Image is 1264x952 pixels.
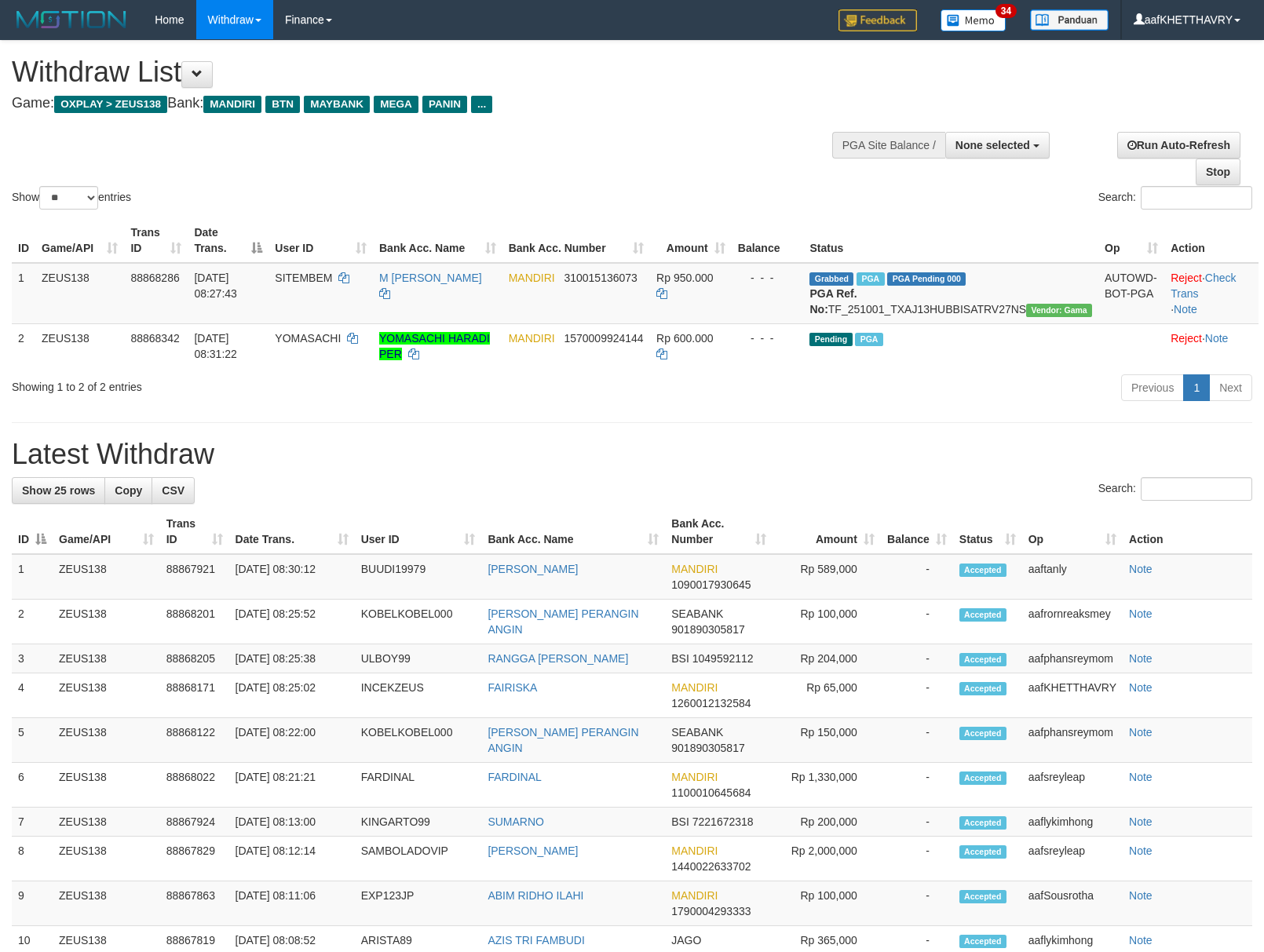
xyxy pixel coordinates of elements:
span: Accepted [959,771,1006,785]
a: RANGGA [PERSON_NAME] [488,652,628,665]
td: Rp 204,000 [773,644,881,673]
td: 88867921 [160,554,229,600]
th: Amount: activate to sort column ascending [650,218,732,263]
span: MANDIRI [671,563,718,575]
select: Showentries [39,186,98,210]
span: MANDIRI [671,844,718,857]
td: ULBOY99 [355,644,482,673]
span: Accepted [959,816,1006,830]
td: AUTOWD-BOT-PGA [1098,263,1164,324]
td: Rp 589,000 [773,554,881,600]
th: Game/API: activate to sort column ascending [53,509,160,554]
span: Copy 901890305817 to clipboard [671,623,744,636]
td: 88867863 [160,881,229,926]
a: Reject [1171,272,1202,284]
td: Rp 200,000 [773,808,881,837]
td: Rp 100,000 [773,881,881,926]
td: 7 [12,808,53,837]
img: Feedback.jpg [838,9,917,31]
td: ZEUS138 [53,837,160,881]
th: Date Trans.: activate to sort column descending [188,218,269,263]
td: - [881,718,953,763]
span: YOMASACHI [275,332,341,345]
input: Search: [1141,477,1252,501]
th: Amount: activate to sort column ascending [773,509,881,554]
a: Note [1205,332,1229,345]
td: [DATE] 08:25:52 [229,600,355,644]
span: MAYBANK [304,96,370,113]
h1: Latest Withdraw [12,439,1252,470]
a: FARDINAL [488,771,541,783]
td: 88868205 [160,644,229,673]
td: 88867829 [160,837,229,881]
img: Button%20Memo.svg [941,9,1006,31]
a: Show 25 rows [12,477,105,504]
td: ZEUS138 [53,808,160,837]
img: MOTION_logo.png [12,8,131,31]
td: 5 [12,718,53,763]
th: Op: activate to sort column ascending [1022,509,1123,554]
td: [DATE] 08:21:21 [229,763,355,808]
label: Search: [1098,477,1252,501]
span: Vendor URL: https://trx31.1velocity.biz [1026,304,1092,317]
div: - - - [738,330,798,346]
a: Note [1129,771,1153,783]
td: Rp 150,000 [773,718,881,763]
div: PGA Site Balance / [832,132,945,159]
a: ABIM RIDHO ILAHI [488,889,583,902]
div: - - - [738,270,798,286]
span: 88868286 [130,272,179,284]
td: aafSousrotha [1022,881,1123,926]
a: FAIRISKA [488,681,537,694]
span: Accepted [959,727,1006,740]
td: - [881,881,953,926]
td: 2 [12,323,35,368]
td: ZEUS138 [53,554,160,600]
td: - [881,673,953,718]
span: Accepted [959,564,1006,577]
th: User ID: activate to sort column ascending [269,218,373,263]
td: ZEUS138 [53,600,160,644]
span: Marked by aaftanly [857,272,884,286]
span: MANDIRI [509,272,555,284]
span: Pending [809,333,852,346]
td: 9 [12,881,53,926]
span: Accepted [959,845,1006,859]
a: Check Trans [1171,272,1236,300]
td: ZEUS138 [35,323,124,368]
span: PGA Pending [887,272,966,286]
a: Reject [1171,332,1202,345]
a: SUMARNO [488,815,544,828]
td: EXP123JP [355,881,482,926]
a: Note [1129,563,1153,575]
span: MEGA [374,96,418,113]
span: Rp 600.000 [656,332,713,345]
a: Copy [104,477,152,504]
a: M [PERSON_NAME] [379,272,482,284]
th: User ID: activate to sort column ascending [355,509,482,554]
th: Status: activate to sort column ascending [953,509,1022,554]
td: aafKHETTHAVRY [1022,673,1123,718]
span: Accepted [959,653,1006,666]
td: TF_251001_TXAJ13HUBBISATRV27NS [803,263,1098,324]
td: [DATE] 08:12:14 [229,837,355,881]
span: Copy 310015136073 to clipboard [564,272,637,284]
input: Search: [1141,186,1252,210]
td: Rp 1,330,000 [773,763,881,808]
span: Show 25 rows [22,484,95,497]
td: - [881,644,953,673]
td: 6 [12,763,53,808]
a: Note [1129,815,1153,828]
span: SEABANK [671,607,723,620]
td: · · [1164,263,1259,324]
a: Next [1209,374,1252,401]
td: aafrornreaksmey [1022,600,1123,644]
th: Date Trans.: activate to sort column ascending [229,509,355,554]
td: aafphansreymom [1022,644,1123,673]
span: SEABANK [671,726,723,739]
span: Copy 1049592112 to clipboard [692,652,754,665]
b: PGA Ref. No: [809,287,857,316]
td: aaflykimhong [1022,808,1123,837]
a: [PERSON_NAME] PERANGIN ANGIN [488,726,638,754]
th: Status [803,218,1098,263]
